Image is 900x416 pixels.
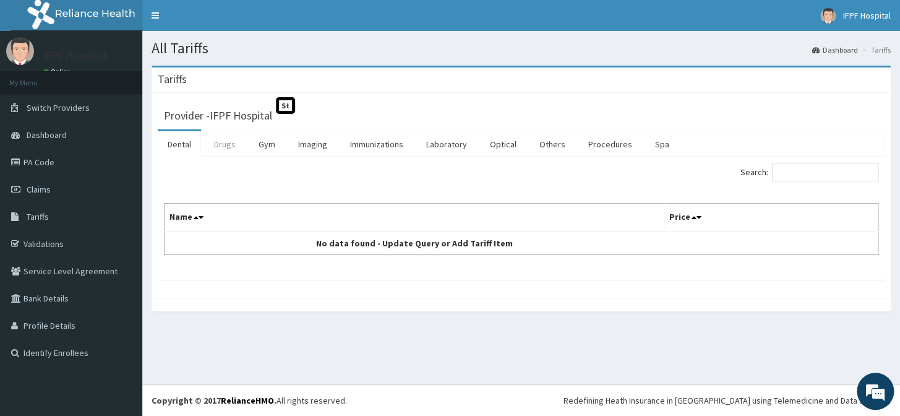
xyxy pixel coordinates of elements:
span: Tariffs [27,211,49,222]
img: User Image [820,8,836,24]
a: RelianceHMO [221,395,274,406]
h3: Provider - IFPF Hospital [164,110,272,121]
th: Price [664,204,878,232]
a: Procedures [578,131,642,157]
span: Claims [27,184,51,195]
span: St [276,97,295,114]
a: Gym [249,131,285,157]
td: No data found - Update Query or Add Tariff Item [165,232,664,255]
a: Dashboard [812,45,858,55]
a: Optical [480,131,526,157]
span: Dashboard [27,129,67,141]
strong: Copyright © 2017 . [152,395,276,406]
a: Immunizations [340,131,413,157]
a: Others [529,131,575,157]
a: Dental [158,131,201,157]
a: Spa [645,131,679,157]
a: Drugs [204,131,246,157]
a: Imaging [288,131,337,157]
h1: All Tariffs [152,40,891,56]
th: Name [165,204,664,232]
h3: Tariffs [158,74,187,85]
li: Tariffs [859,45,891,55]
input: Search: [772,163,878,181]
label: Search: [740,163,878,181]
span: IFPF Hospital [843,10,891,21]
footer: All rights reserved. [142,384,900,416]
a: Online [43,67,73,76]
p: IFPF Hospital [43,50,107,61]
div: Redefining Heath Insurance in [GEOGRAPHIC_DATA] using Telemedicine and Data Science! [564,394,891,407]
a: Laboratory [416,131,477,157]
img: User Image [6,37,34,65]
span: Switch Providers [27,102,90,113]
